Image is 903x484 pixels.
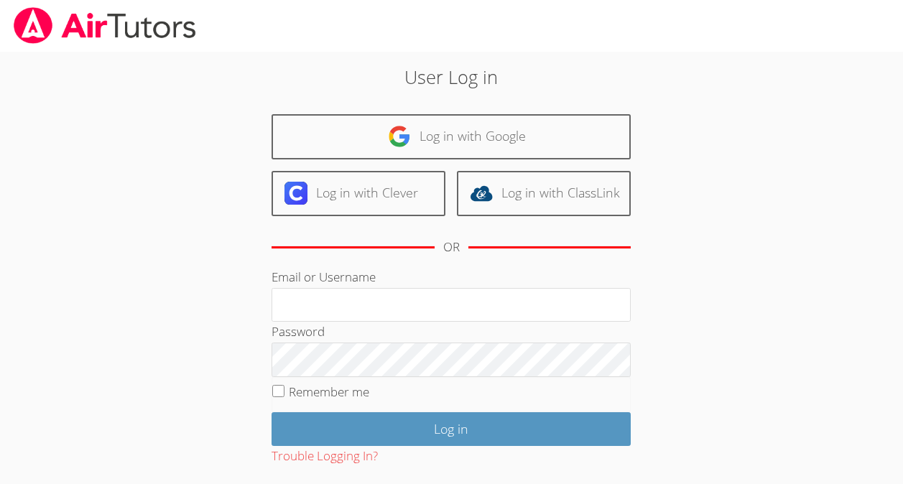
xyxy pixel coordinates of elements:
h2: User Log in [208,63,695,90]
img: classlink-logo-d6bb404cc1216ec64c9a2012d9dc4662098be43eaf13dc465df04b49fa7ab582.svg [470,182,493,205]
div: OR [443,237,460,258]
img: clever-logo-6eab21bc6e7a338710f1a6ff85c0baf02591cd810cc4098c63d3a4b26e2feb20.svg [284,182,307,205]
input: Log in [272,412,631,446]
a: Log in with ClassLink [457,171,631,216]
label: Email or Username [272,269,376,285]
button: Trouble Logging In? [272,446,378,467]
img: google-logo-50288ca7cdecda66e5e0955fdab243c47b7ad437acaf1139b6f446037453330a.svg [388,125,411,148]
label: Remember me [289,383,369,400]
a: Log in with Google [272,114,631,159]
a: Log in with Clever [272,171,445,216]
img: airtutors_banner-c4298cdbf04f3fff15de1276eac7730deb9818008684d7c2e4769d2f7ddbe033.png [12,7,198,44]
label: Password [272,323,325,340]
